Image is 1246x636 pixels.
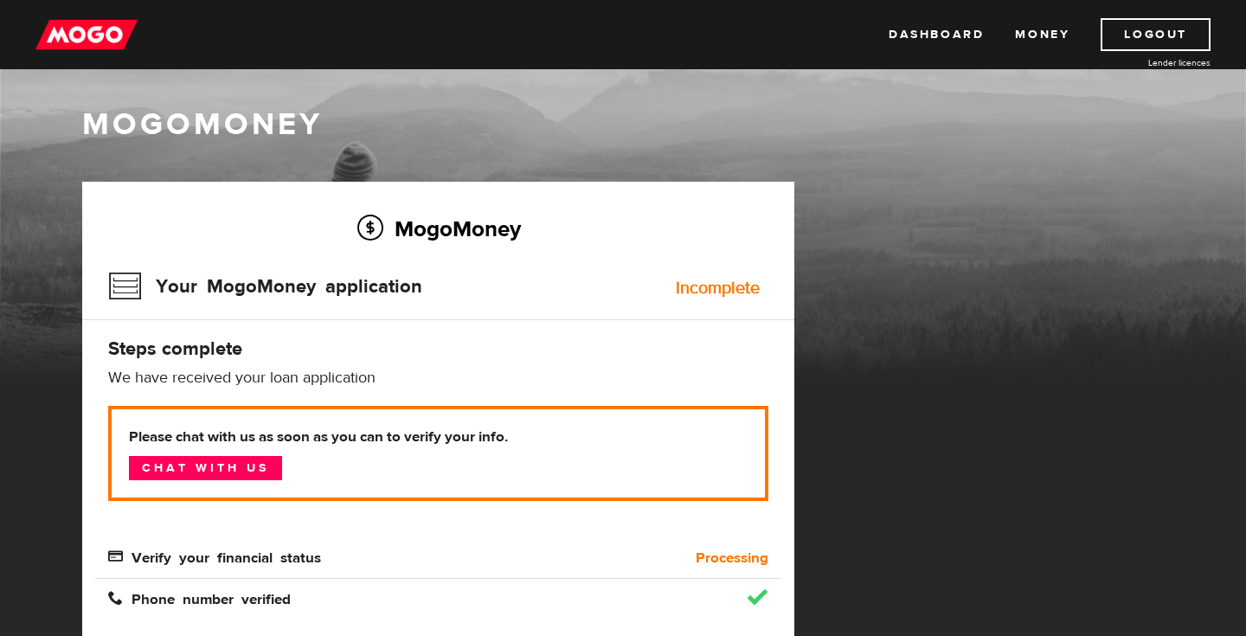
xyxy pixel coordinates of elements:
b: Processing [696,548,768,569]
h3: Your MogoMoney application [108,264,422,309]
span: Verify your financial status [108,549,321,563]
a: Lender licences [1081,56,1211,69]
a: Money [1015,18,1069,51]
h2: MogoMoney [108,210,768,247]
a: Chat with us [129,456,282,480]
span: Phone number verified [108,590,291,605]
h1: MogoMoney [82,106,1164,143]
img: mogo_logo-11ee424be714fa7cbb0f0f49df9e16ec.png [35,18,138,51]
div: Incomplete [676,279,760,297]
a: Dashboard [889,18,984,51]
b: Please chat with us as soon as you can to verify your info. [129,427,748,447]
h4: Steps complete [108,337,768,361]
p: We have received your loan application [108,368,768,389]
iframe: LiveChat chat widget [900,234,1246,636]
a: Logout [1101,18,1211,51]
